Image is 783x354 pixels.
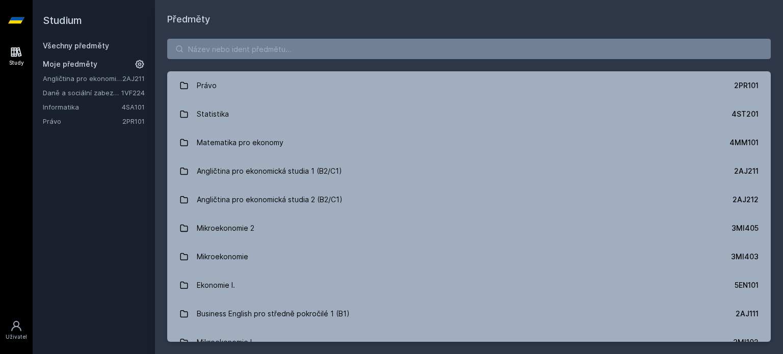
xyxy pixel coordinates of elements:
[167,71,771,100] a: Právo 2PR101
[167,100,771,128] a: Statistika 4ST201
[167,185,771,214] a: Angličtina pro ekonomická studia 2 (B2/C1) 2AJ212
[167,271,771,299] a: Ekonomie I. 5EN101
[729,138,759,148] div: 4MM101
[197,275,235,295] div: Ekonomie I.
[167,214,771,242] a: Mikroekonomie 2 3MI405
[122,117,145,125] a: 2PR101
[167,39,771,59] input: Název nebo ident předmětu…
[197,75,217,96] div: Právo
[197,189,343,210] div: Angličtina pro ekonomická studia 2 (B2/C1)
[2,41,31,72] a: Study
[167,157,771,185] a: Angličtina pro ekonomická studia 1 (B2/C1) 2AJ211
[43,88,121,98] a: Daně a sociální zabezpečení
[43,41,109,50] a: Všechny předměty
[167,242,771,271] a: Mikroekonomie 3MI403
[43,116,122,126] a: Právo
[732,223,759,233] div: 3MI405
[121,89,145,97] a: 1VF224
[735,280,759,290] div: 5EN101
[9,59,24,67] div: Study
[43,102,122,112] a: Informatika
[197,104,229,124] div: Statistika
[197,132,283,153] div: Matematika pro ekonomy
[197,332,252,352] div: Mikroekonomie I
[6,333,27,341] div: Uživatel
[197,218,254,238] div: Mikroekonomie 2
[733,195,759,205] div: 2AJ212
[736,309,759,319] div: 2AJ111
[2,315,31,346] a: Uživatel
[43,73,122,84] a: Angličtina pro ekonomická studia 1 (B2/C1)
[734,166,759,176] div: 2AJ211
[167,12,771,26] h1: Předměty
[122,103,145,111] a: 4SA101
[732,109,759,119] div: 4ST201
[197,304,350,324] div: Business English pro středně pokročilé 1 (B1)
[731,252,759,262] div: 3MI403
[122,74,145,83] a: 2AJ211
[733,337,759,347] div: 3MI102
[167,299,771,328] a: Business English pro středně pokročilé 1 (B1) 2AJ111
[197,247,248,267] div: Mikroekonomie
[734,80,759,91] div: 2PR101
[43,59,97,69] span: Moje předměty
[197,161,342,181] div: Angličtina pro ekonomická studia 1 (B2/C1)
[167,128,771,157] a: Matematika pro ekonomy 4MM101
